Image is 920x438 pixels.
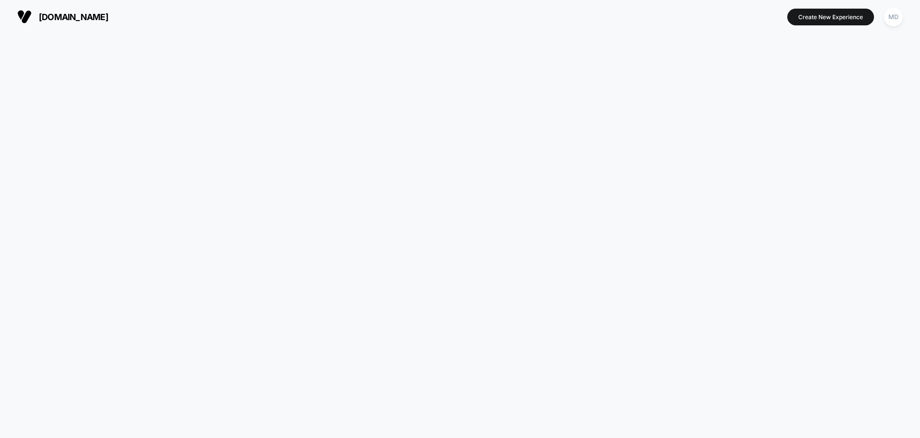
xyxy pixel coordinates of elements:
span: [DOMAIN_NAME] [39,12,108,22]
div: MD [884,8,903,26]
button: [DOMAIN_NAME] [14,9,111,24]
button: MD [881,7,906,27]
img: Visually logo [17,10,32,24]
button: Create New Experience [787,9,874,25]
